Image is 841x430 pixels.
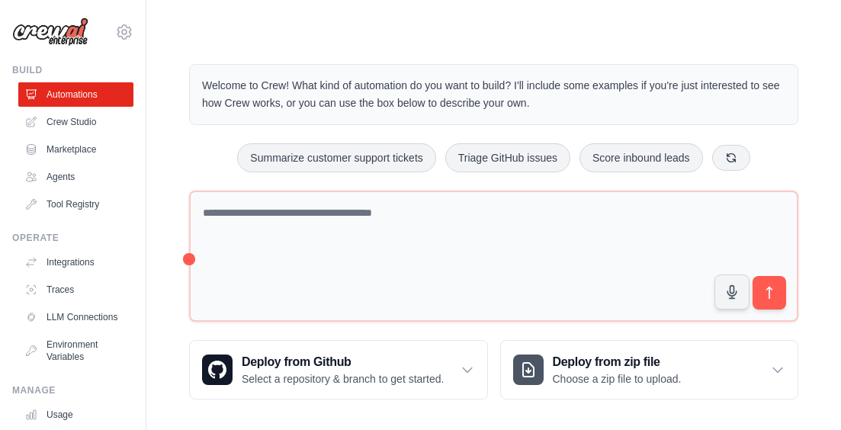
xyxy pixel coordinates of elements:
a: LLM Connections [18,305,133,329]
p: Select a repository & branch to get started. [242,371,444,387]
a: Marketplace [18,137,133,162]
a: Usage [18,403,133,427]
button: Summarize customer support tickets [237,143,435,172]
div: Build [12,64,133,76]
h3: Deploy from Github [242,353,444,371]
a: Crew Studio [18,110,133,134]
a: Environment Variables [18,332,133,369]
a: Agents [18,165,133,189]
a: Integrations [18,250,133,274]
img: Logo [12,18,88,47]
a: Tool Registry [18,192,133,217]
button: Score inbound leads [579,143,703,172]
a: Automations [18,82,133,107]
button: Triage GitHub issues [445,143,570,172]
div: Operate [12,232,133,244]
p: Welcome to Crew! What kind of automation do you want to build? I'll include some examples if you'... [202,77,785,112]
iframe: Chat Widget [765,357,841,430]
a: Traces [18,278,133,302]
div: Manage [12,384,133,396]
